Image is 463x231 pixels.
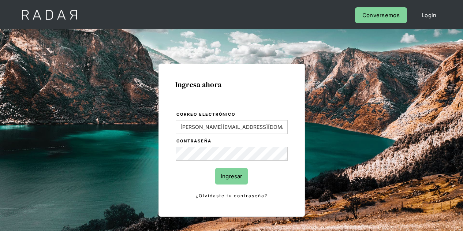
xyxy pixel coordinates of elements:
[176,120,288,134] input: bruce@wayne.com
[176,111,288,118] label: Correo electrónico
[355,7,407,23] a: Conversemos
[215,168,248,185] input: Ingresar
[176,192,288,200] a: ¿Olvidaste tu contraseña?
[414,7,444,23] a: Login
[175,111,288,200] form: Login Form
[175,81,288,89] h1: Ingresa ahora
[176,138,288,145] label: Contraseña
